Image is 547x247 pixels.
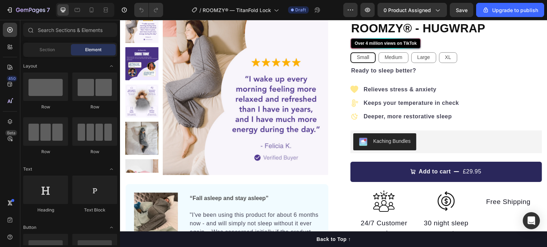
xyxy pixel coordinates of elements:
[106,163,117,175] span: Toggle open
[325,34,331,40] span: XL
[230,142,422,162] button: Add to cart
[72,207,117,213] div: Text Block
[5,130,17,136] div: Beta
[450,3,473,17] button: Save
[239,118,248,126] img: KachingBundles.png
[197,216,231,223] div: Back to Top ↑
[120,20,547,247] iframe: Design area
[244,80,339,86] strong: Keeps your temperature in check
[244,93,332,100] strong: Deeper, more restorative sleep
[299,198,354,219] p: 30 night sleep guarantee
[299,147,331,156] div: Add to cart
[295,7,306,13] span: Draft
[297,34,310,40] span: Large
[7,76,17,81] div: 450
[23,207,68,213] div: Heading
[40,47,55,53] span: Section
[456,7,468,13] span: Save
[253,171,275,192] img: costumer.png
[237,34,249,40] span: Small
[244,66,317,73] strong: Relieves stress & anxiety
[72,104,117,110] div: Row
[47,6,50,14] p: 7
[23,149,68,155] div: Row
[476,3,544,17] button: Upgrade to publish
[377,3,447,17] button: 0 product assigned
[316,171,337,192] img: refund.png
[23,63,37,69] span: Layout
[203,6,271,14] span: ROOMZY® — TitanFold Lock
[85,47,101,53] span: Element
[23,166,32,172] span: Text
[342,146,362,158] div: £29.95
[265,34,282,40] span: Medium
[106,60,117,72] span: Toggle open
[361,198,416,209] p: Free Shipping
[384,6,431,14] span: 0 product assigned
[523,212,540,229] div: Open Intercom Messenger
[482,6,538,14] div: Upgrade to publish
[231,48,296,54] strong: Ready to sleep better?
[23,224,36,231] span: Button
[23,23,117,37] input: Search Sections & Elements
[236,198,292,219] p: 24/7 Customer service
[23,104,68,110] div: Row
[233,113,296,130] button: Kaching Bundles
[378,171,399,192] img: shipped.png
[3,3,53,17] button: 7
[199,6,201,14] span: /
[106,222,117,233] span: Toggle open
[134,3,163,17] div: Undo/Redo
[72,149,117,155] div: Row
[253,118,291,125] div: Kaching Bundles
[235,20,297,27] div: Over 4 million views on TikTok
